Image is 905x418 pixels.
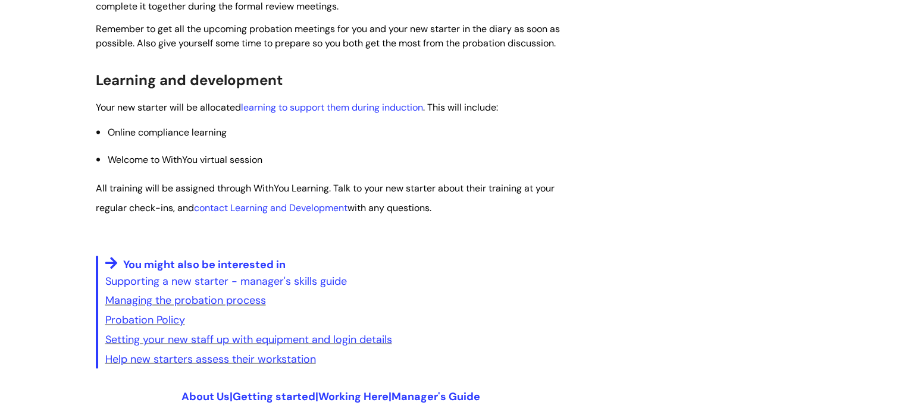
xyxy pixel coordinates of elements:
span: Learning and development [96,71,283,89]
a: contact Learning and Development [194,202,347,214]
span: Welcome to WithYou virtual session [108,153,262,166]
a: Working Here [318,389,389,403]
span: Your new starter will be allocated . This will include: [96,101,498,114]
a: Probation Policy [105,313,185,327]
a: Manager's Guide [392,389,480,403]
a: Setting your new staff up with equipment and login details [105,332,392,346]
span: You might also be interested in [123,257,286,272]
a: About Us [181,389,230,403]
a: Getting started [233,389,315,403]
a: Help new starters assess their workstation [105,351,316,366]
a: learning to support them during induction [241,101,423,114]
span: Online compliance learning [108,126,227,139]
span: All training will be assigned through WithYou Learning. Talk to your new starter about their trai... [96,182,555,213]
a: Managing the probation process [105,293,266,307]
span: Remember to get all the upcoming probation meetings for you and your new starter in the diary as ... [96,23,560,50]
a: Supporting a new starter - manager's skills guide [105,274,347,288]
span: | | | [181,389,480,403]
